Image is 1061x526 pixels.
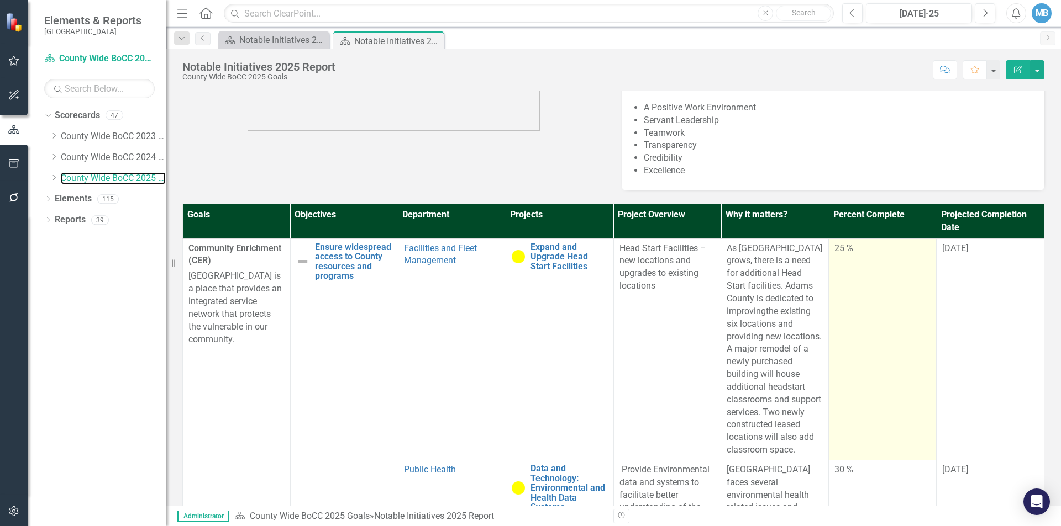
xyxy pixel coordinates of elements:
[44,52,155,65] a: County Wide BoCC 2025 Goals
[354,34,441,48] div: Notable Initiatives 2025 Report
[619,242,716,293] p: Head Start Facilities – new locations and upgrades to existing locations
[61,151,166,164] a: County Wide BoCC 2024 Goals
[721,238,829,460] td: Double-Click to Edit
[188,270,285,346] p: [GEOGRAPHIC_DATA] is a place that provides an integrated service network that protects the vulner...
[644,102,1033,114] li: A Positive Work Environment
[644,152,1033,164] li: Credibility
[727,242,823,456] p: ​
[61,172,166,185] a: County Wide BoCC 2025 Goals
[727,243,822,316] span: As [GEOGRAPHIC_DATA] grows, there is a need for additional Head Start facilities. Adams County is...
[1032,3,1052,23] button: MB
[221,33,326,47] a: Notable Initiatives 2023 Report
[97,194,119,204] div: 115
[942,464,968,475] span: [DATE]
[55,214,86,226] a: Reports
[829,238,937,460] td: Double-Click to Edit
[942,243,968,253] span: [DATE]
[776,6,831,21] button: Search
[182,73,335,81] div: County Wide BoCC 2025 Goals
[177,511,229,522] span: Administrator
[834,242,931,255] div: 25 %
[834,464,931,476] div: 30 %
[613,238,721,460] td: Double-Click to Edit
[296,255,309,268] img: Not Defined
[44,79,155,98] input: Search Below...
[644,164,1033,177] li: Excellence
[530,464,608,512] a: Data and Technology: Environmental and Health Data Systems
[374,511,494,521] div: Notable Initiatives 2025 Report
[44,27,141,36] small: [GEOGRAPHIC_DATA]
[315,242,392,281] a: Ensure widespread access to County resources and programs
[644,139,1033,152] li: Transparency
[937,238,1044,460] td: Double-Click to Edit
[188,242,285,268] span: Community Enrichment (CER)
[55,109,100,122] a: Scorecards
[224,4,834,23] input: Search ClearPoint...
[644,127,1033,140] li: Teamwork
[182,61,335,73] div: Notable Initiatives 2025 Report
[512,250,525,263] img: 10% to 50%
[61,130,166,143] a: County Wide BoCC 2023 Goals
[866,3,972,23] button: [DATE]-25
[44,14,141,27] span: Elements & Reports
[1023,488,1050,515] div: Open Intercom Messenger
[644,114,1033,127] li: Servant Leadership
[106,111,123,120] div: 47
[530,242,608,272] a: Expand and Upgrade Head Start Facilities
[55,193,92,205] a: Elements
[506,238,613,460] td: Double-Click to Edit Right Click for Context Menu
[792,8,816,17] span: Search
[239,33,326,47] div: Notable Initiatives 2023 Report
[512,481,525,495] img: 10% to 50%
[404,464,456,475] a: Public Health
[870,7,968,20] div: [DATE]-25
[398,238,506,460] td: Double-Click to Edit
[91,215,109,225] div: 39
[6,12,25,31] img: ClearPoint Strategy
[250,511,370,521] a: County Wide BoCC 2025 Goals
[404,243,477,266] a: Facilities and Fleet Management
[234,510,605,523] div: »
[727,306,822,392] span: the existing six locations and providing new locations. A major remodel of a newly purchased buil...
